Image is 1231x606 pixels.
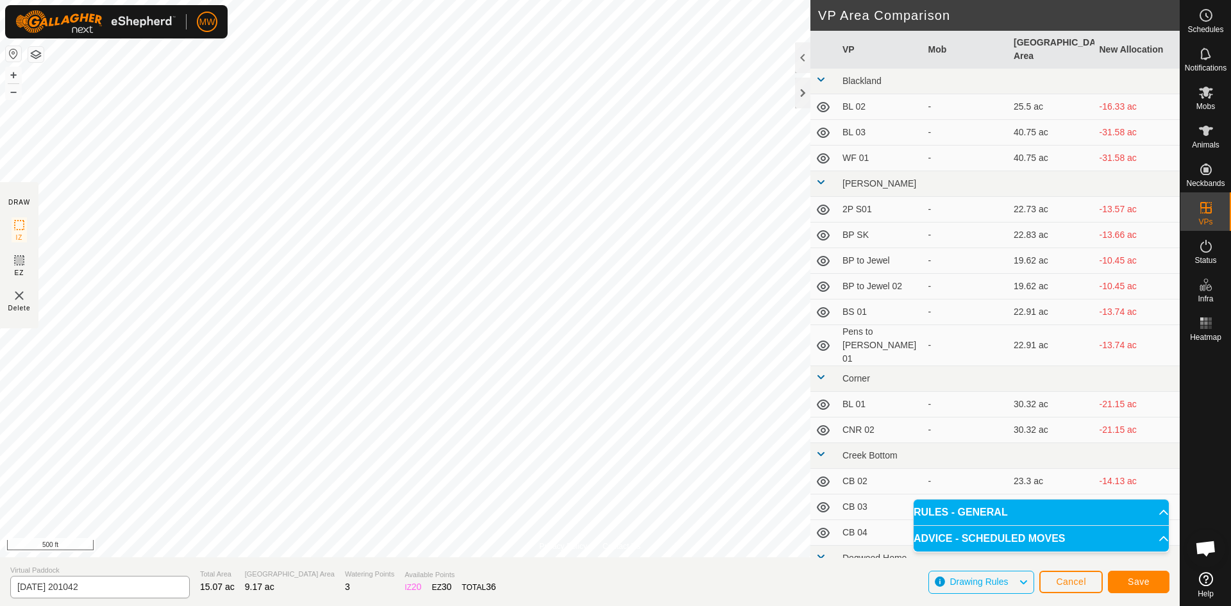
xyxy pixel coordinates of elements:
[837,120,923,146] td: BL 03
[837,94,923,120] td: BL 02
[837,494,923,520] td: CB 03
[1190,333,1221,341] span: Heatmap
[928,228,1004,242] div: -
[928,203,1004,216] div: -
[6,67,21,83] button: +
[603,541,641,552] a: Contact Us
[405,569,496,580] span: Available Points
[431,580,451,594] div: EZ
[837,392,923,417] td: BL 01
[199,15,215,29] span: MW
[928,280,1004,293] div: -
[200,582,235,592] span: 15.07 ac
[1187,529,1225,568] a: Open chat
[842,553,907,563] span: Dogwood Home
[8,303,31,313] span: Delete
[837,274,923,299] td: BP to Jewel 02
[1192,141,1219,149] span: Animals
[1094,299,1180,325] td: -13.74 ac
[1094,417,1180,443] td: -21.15 ac
[8,198,30,207] div: DRAW
[6,46,21,62] button: Reset Map
[928,423,1004,437] div: -
[1128,577,1150,587] span: Save
[1094,94,1180,120] td: -16.33 ac
[914,526,1169,551] p-accordion-header: ADVICE - SCHEDULED MOVES
[412,582,422,592] span: 20
[12,288,27,303] img: VP
[1009,469,1094,494] td: 23.3 ac
[1094,223,1180,248] td: -13.66 ac
[1009,31,1094,69] th: [GEOGRAPHIC_DATA] Area
[345,569,394,580] span: Watering Points
[914,500,1169,525] p-accordion-header: RULES - GENERAL
[837,325,923,366] td: Pens to [PERSON_NAME] 01
[1009,120,1094,146] td: 40.75 ac
[928,305,1004,319] div: -
[837,299,923,325] td: BS 01
[928,151,1004,165] div: -
[1094,197,1180,223] td: -13.57 ac
[1009,274,1094,299] td: 19.62 ac
[837,31,923,69] th: VP
[1196,103,1215,110] span: Mobs
[914,507,1008,518] span: RULES - GENERAL
[837,223,923,248] td: BP SK
[1094,248,1180,274] td: -10.45 ac
[245,569,335,580] span: [GEOGRAPHIC_DATA] Area
[1094,325,1180,366] td: -13.74 ac
[1187,26,1223,33] span: Schedules
[1198,590,1214,598] span: Help
[818,8,1180,23] h2: VP Area Comparison
[1094,146,1180,171] td: -31.58 ac
[837,520,923,546] td: CB 04
[1198,295,1213,303] span: Infra
[486,582,496,592] span: 36
[539,541,587,552] a: Privacy Policy
[1009,299,1094,325] td: 22.91 ac
[1009,146,1094,171] td: 40.75 ac
[1198,218,1212,226] span: VPs
[914,534,1065,544] span: ADVICE - SCHEDULED MOVES
[923,31,1009,69] th: Mob
[1185,64,1227,72] span: Notifications
[837,417,923,443] td: CNR 02
[1180,567,1231,603] a: Help
[928,126,1004,139] div: -
[200,569,235,580] span: Total Area
[1194,257,1216,264] span: Status
[1009,325,1094,366] td: 22.91 ac
[245,582,274,592] span: 9.17 ac
[345,582,350,592] span: 3
[16,233,23,242] span: IZ
[10,565,190,576] span: Virtual Paddock
[1009,392,1094,417] td: 30.32 ac
[1094,31,1180,69] th: New Allocation
[837,197,923,223] td: 2P S01
[1039,571,1103,593] button: Cancel
[928,100,1004,114] div: -
[837,469,923,494] td: CB 02
[462,580,496,594] div: TOTAL
[442,582,452,592] span: 30
[1094,120,1180,146] td: -31.58 ac
[6,84,21,99] button: –
[1094,494,1180,520] td: -25.01 ac
[928,475,1004,488] div: -
[842,76,882,86] span: Blackland
[1108,571,1169,593] button: Save
[837,248,923,274] td: BP to Jewel
[1094,274,1180,299] td: -10.45 ac
[15,10,176,33] img: Gallagher Logo
[842,373,870,383] span: Corner
[1009,197,1094,223] td: 22.73 ac
[1009,94,1094,120] td: 25.5 ac
[1009,417,1094,443] td: 30.32 ac
[928,398,1004,411] div: -
[405,580,421,594] div: IZ
[928,339,1004,352] div: -
[1056,577,1086,587] span: Cancel
[837,146,923,171] td: WF 01
[28,47,44,62] button: Map Layers
[950,577,1008,587] span: Drawing Rules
